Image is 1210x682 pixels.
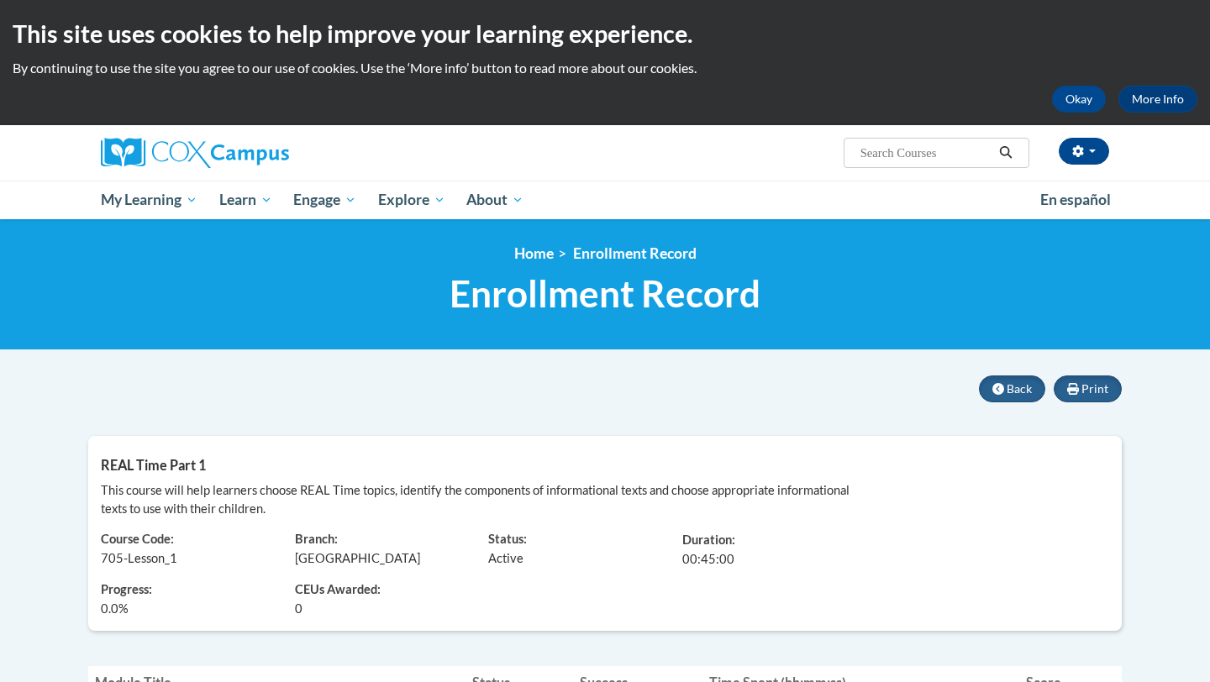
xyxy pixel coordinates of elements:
[514,244,554,262] a: Home
[101,138,289,168] img: Cox Campus
[295,532,338,546] span: Branch:
[488,551,523,565] span: Active
[1059,138,1109,165] button: Account Settings
[101,551,177,565] span: 705-Lesson_1
[101,601,118,616] span: 0.0
[208,181,283,219] a: Learn
[456,181,535,219] a: About
[466,190,523,210] span: About
[293,190,356,210] span: Engage
[101,457,206,473] span: REAL Time Part 1
[993,143,1018,163] button: Search
[13,17,1197,50] h2: This site uses cookies to help improve your learning experience.
[101,582,152,596] span: Progress:
[101,532,174,546] span: Course Code:
[295,581,464,600] span: CEUs Awarded:
[488,532,527,546] span: Status:
[450,271,760,316] span: Enrollment Record
[282,181,367,219] a: Engage
[101,190,197,210] span: My Learning
[1054,375,1122,402] button: Print
[682,532,735,547] span: Duration:
[295,600,302,618] span: 0
[859,143,993,163] input: Search Courses
[1118,86,1197,113] a: More Info
[1081,381,1108,396] span: Print
[682,552,734,566] span: 00:45:00
[295,551,420,565] span: [GEOGRAPHIC_DATA]
[101,600,129,618] span: %
[1007,381,1032,396] span: Back
[101,483,850,516] span: This course will help learners choose REAL Time topics, identify the components of informational ...
[979,375,1045,402] button: Back
[367,181,456,219] a: Explore
[90,181,208,219] a: My Learning
[13,59,1197,77] p: By continuing to use the site you agree to our use of cookies. Use the ‘More info’ button to read...
[1029,182,1122,218] a: En español
[1052,86,1106,113] button: Okay
[219,190,272,210] span: Learn
[378,190,445,210] span: Explore
[573,244,697,262] span: Enrollment Record
[76,181,1134,219] div: Main menu
[101,138,420,168] a: Cox Campus
[1040,191,1111,208] span: En español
